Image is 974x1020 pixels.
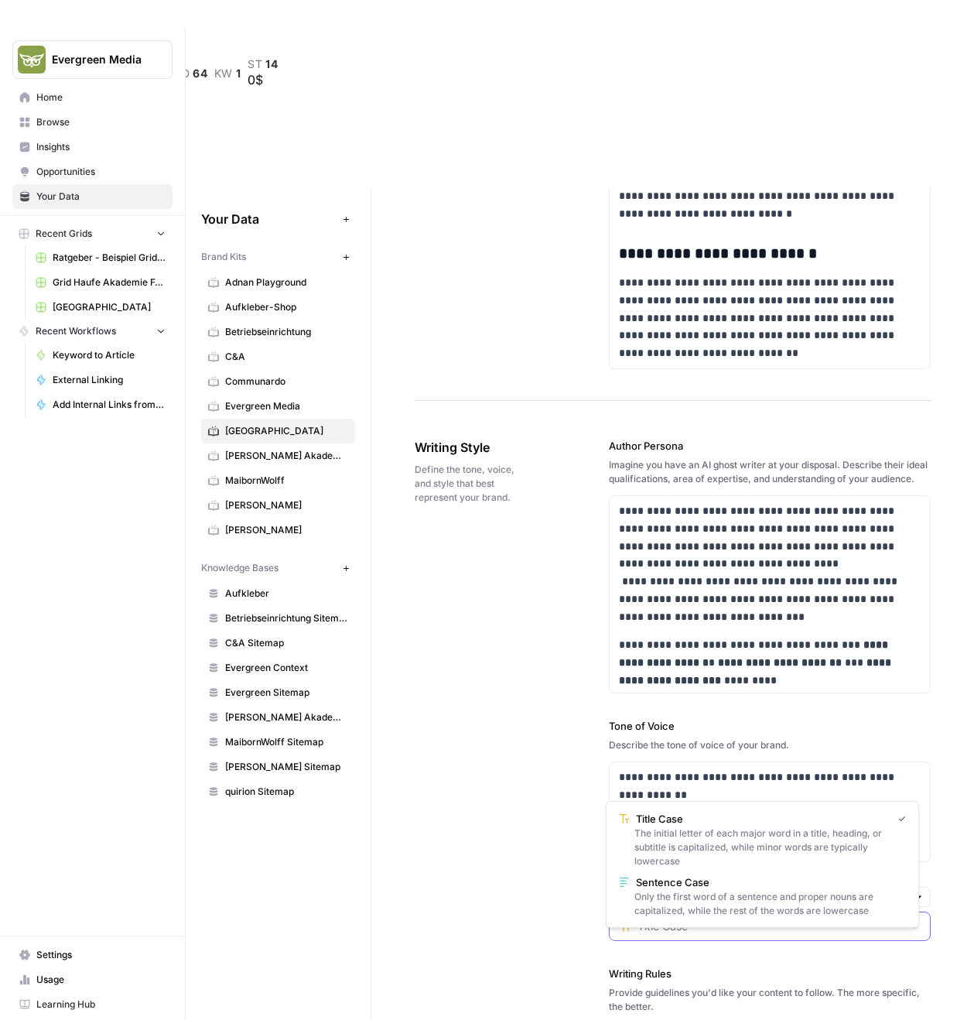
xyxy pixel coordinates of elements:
[29,343,173,368] a: Keyword to Article
[201,369,355,394] a: Communardo
[415,463,522,505] span: Define the tone, voice, and style that best represent your brand.
[12,943,173,967] a: Settings
[12,967,173,992] a: Usage
[225,325,348,339] span: Betriebseinrichtung
[201,295,355,320] a: Aufkleber-Shop
[201,730,355,755] a: MaibornWolff Sitemap
[201,680,355,705] a: Evergreen Sitemap
[225,611,348,625] span: Betriebseinrichtung Sitemap
[225,785,348,799] span: quirion Sitemap
[248,70,279,89] div: 0$
[225,399,348,413] span: Evergreen Media
[12,992,173,1017] a: Learning Hub
[201,419,355,443] a: [GEOGRAPHIC_DATA]
[225,710,348,724] span: [PERSON_NAME] Akademie
[201,443,355,468] a: [PERSON_NAME] Akademie
[201,468,355,493] a: MaibornWolff
[609,966,931,981] label: Writing Rules
[225,375,348,388] span: Communardo
[201,210,337,228] span: Your Data
[53,276,166,289] span: Grid Haufe Akademie FJC
[201,518,355,543] a: [PERSON_NAME]
[214,67,233,80] span: kw
[201,606,355,631] a: Betriebseinrichtung Sitemap
[225,587,348,601] span: Aufkleber
[619,890,906,918] div: Only the first word of a sentence and proper nouns are capitalized, while the rest of the words a...
[36,324,116,338] span: Recent Workflows
[201,581,355,606] a: Aufkleber
[53,348,166,362] span: Keyword to Article
[248,58,262,70] span: st
[415,438,522,457] span: Writing Style
[225,276,348,289] span: Adnan Playground
[609,718,931,734] label: Tone of Voice
[225,686,348,700] span: Evergreen Sitemap
[201,344,355,369] a: C&A
[225,735,348,749] span: MaibornWolff Sitemap
[609,438,931,454] label: Author Persona
[609,986,931,1014] div: Provide guidelines you'd like your content to follow. The more specific, the better.
[201,394,355,419] a: Evergreen Media
[53,251,166,265] span: Ratgeber - Beispiel Grid (bitte kopieren)
[53,373,166,387] span: External Linking
[225,300,348,314] span: Aufkleber-Shop
[225,523,348,537] span: [PERSON_NAME]
[225,760,348,774] span: [PERSON_NAME] Sitemap
[609,738,931,752] div: Describe the tone of voice of your brand.
[201,320,355,344] a: Betriebseinrichtung
[29,270,173,295] a: Grid Haufe Akademie FJC
[36,998,166,1011] span: Learning Hub
[36,227,92,241] span: Recent Grids
[193,67,207,80] span: 64
[201,561,279,575] span: Knowledge Bases
[36,190,166,204] span: Your Data
[36,948,166,962] span: Settings
[29,368,173,392] a: External Linking
[29,392,173,417] a: Add Internal Links from Knowledge Base
[201,705,355,730] a: [PERSON_NAME] Akademie
[53,300,166,314] span: [GEOGRAPHIC_DATA]
[201,493,355,518] a: [PERSON_NAME]
[36,973,166,987] span: Usage
[265,58,278,70] span: 14
[201,631,355,655] a: C&A Sitemap
[225,424,348,438] span: [GEOGRAPHIC_DATA]
[12,222,173,245] button: Recent Grids
[12,184,173,209] a: Your Data
[12,320,173,343] button: Recent Workflows
[201,270,355,295] a: Adnan Playground
[236,67,241,80] span: 1
[53,398,166,412] span: Add Internal Links from Knowledge Base
[225,350,348,364] span: C&A
[225,498,348,512] span: [PERSON_NAME]
[29,295,173,320] a: [GEOGRAPHIC_DATA]
[609,458,931,486] div: Imagine you have an AI ghost writer at your disposal. Describe their ideal qualifications, area o...
[174,67,208,80] a: rd64
[201,250,246,264] span: Brand Kits
[619,827,906,868] div: The initial letter of each major word in a title, heading, or subtitle is capitalized, while mino...
[636,875,900,890] span: Sentence Case
[225,636,348,650] span: C&A Sitemap
[636,811,886,827] span: Title Case
[225,449,348,463] span: [PERSON_NAME] Akademie
[214,67,241,80] a: kw1
[225,661,348,675] span: Evergreen Context
[29,245,173,270] a: Ratgeber - Beispiel Grid (bitte kopieren)
[201,655,355,680] a: Evergreen Context
[201,779,355,804] a: quirion Sitemap
[225,474,348,488] span: MaibornWolff
[201,755,355,779] a: [PERSON_NAME] Sitemap
[248,58,279,70] a: st14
